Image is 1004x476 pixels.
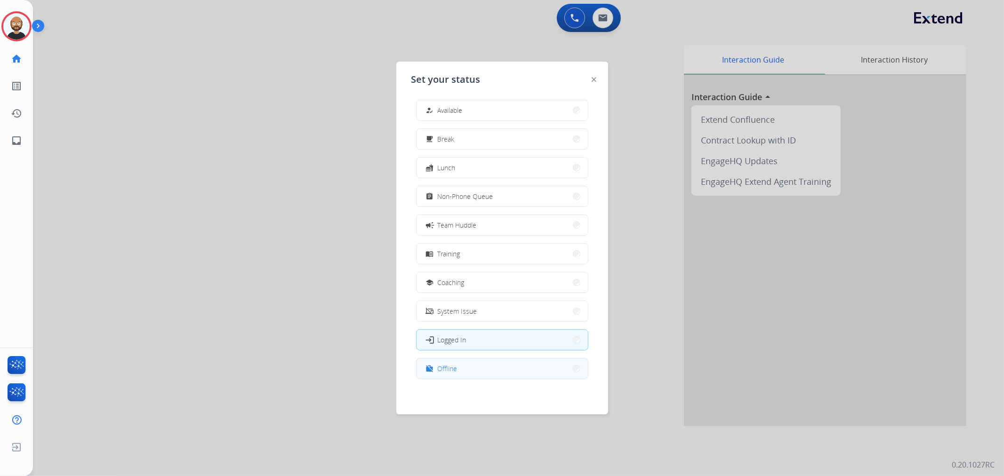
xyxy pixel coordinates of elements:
[426,250,434,258] mat-icon: menu_book
[417,272,588,293] button: Coaching
[592,77,596,82] img: close-button
[11,80,22,92] mat-icon: list_alt
[417,186,588,206] button: Non-Phone Queue
[438,306,477,316] span: System Issue
[425,220,434,230] mat-icon: campaign
[417,100,588,120] button: Available
[438,249,460,259] span: Training
[417,158,588,178] button: Lunch
[438,163,456,173] span: Lunch
[417,330,588,350] button: Logged In
[417,358,588,379] button: Offline
[425,335,434,344] mat-icon: login
[417,215,588,235] button: Team Huddle
[11,135,22,146] mat-icon: inbox
[426,135,434,143] mat-icon: free_breakfast
[438,335,466,345] span: Logged In
[417,129,588,149] button: Break
[952,459,995,470] p: 0.20.1027RC
[438,278,465,287] span: Coaching
[438,220,477,230] span: Team Huddle
[417,301,588,321] button: System Issue
[417,244,588,264] button: Training
[426,164,434,172] mat-icon: fastfood
[3,13,30,40] img: avatar
[438,191,493,201] span: Non-Phone Queue
[426,307,434,315] mat-icon: phonelink_off
[11,53,22,64] mat-icon: home
[438,134,455,144] span: Break
[426,278,434,286] mat-icon: school
[426,365,434,373] mat-icon: work_off
[426,106,434,114] mat-icon: how_to_reg
[438,364,458,373] span: Offline
[438,105,463,115] span: Available
[411,73,481,86] span: Set your status
[11,108,22,119] mat-icon: history
[426,192,434,200] mat-icon: assignment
